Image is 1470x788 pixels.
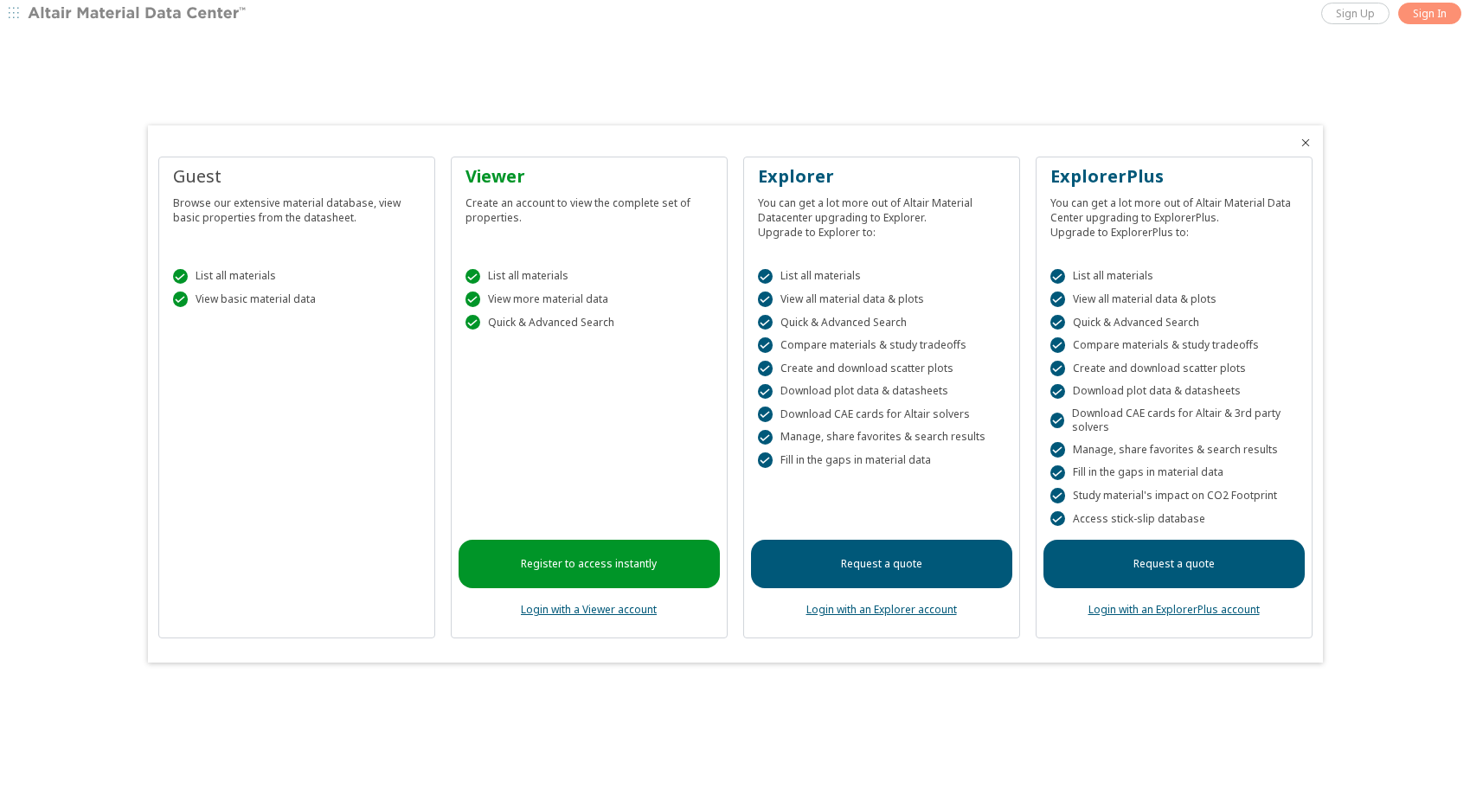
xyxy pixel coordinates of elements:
[1050,164,1298,189] div: ExplorerPlus
[1050,511,1066,527] div: 
[758,452,1005,468] div: Fill in the gaps in material data
[758,361,774,376] div: 
[1050,511,1298,527] div: Access stick-slip database
[758,430,1005,445] div: Manage, share favorites & search results
[1050,315,1066,330] div: 
[465,269,713,285] div: List all materials
[173,164,420,189] div: Guest
[1050,488,1066,503] div: 
[758,269,1005,285] div: List all materials
[758,407,1005,422] div: Download CAE cards for Altair solvers
[1050,291,1298,307] div: View all material data & plots
[1050,337,1066,353] div: 
[173,269,189,285] div: 
[1299,136,1313,150] button: Close
[1050,384,1298,400] div: Download plot data & datasheets
[459,540,720,588] a: Register to access instantly
[758,384,1005,400] div: Download plot data & datasheets
[1050,407,1298,434] div: Download CAE cards for Altair & 3rd party solvers
[465,269,481,285] div: 
[1050,465,1066,481] div: 
[1043,540,1305,588] a: Request a quote
[758,452,774,468] div: 
[1050,384,1066,400] div: 
[1088,602,1260,617] a: Login with an ExplorerPlus account
[758,315,1005,330] div: Quick & Advanced Search
[1050,361,1298,376] div: Create and download scatter plots
[758,361,1005,376] div: Create and download scatter plots
[758,407,774,422] div: 
[1050,269,1298,285] div: List all materials
[758,189,1005,240] div: You can get a lot more out of Altair Material Datacenter upgrading to Explorer. Upgrade to Explor...
[465,315,481,330] div: 
[751,540,1012,588] a: Request a quote
[1050,291,1066,307] div: 
[1050,189,1298,240] div: You can get a lot more out of Altair Material Data Center upgrading to ExplorerPlus. Upgrade to E...
[465,291,481,307] div: 
[465,189,713,225] div: Create an account to view the complete set of properties.
[1050,488,1298,503] div: Study material's impact on CO2 Footprint
[465,315,713,330] div: Quick & Advanced Search
[1050,442,1298,458] div: Manage, share favorites & search results
[1050,465,1298,481] div: Fill in the gaps in material data
[173,291,189,307] div: 
[758,430,774,445] div: 
[521,602,657,617] a: Login with a Viewer account
[1050,315,1298,330] div: Quick & Advanced Search
[758,337,1005,353] div: Compare materials & study tradeoffs
[1050,269,1066,285] div: 
[1050,337,1298,353] div: Compare materials & study tradeoffs
[1050,413,1064,428] div: 
[758,164,1005,189] div: Explorer
[758,315,774,330] div: 
[758,337,774,353] div: 
[173,291,420,307] div: View basic material data
[1050,361,1066,376] div: 
[465,291,713,307] div: View more material data
[1050,442,1066,458] div: 
[758,291,1005,307] div: View all material data & plots
[173,189,420,225] div: Browse our extensive material database, view basic properties from the datasheet.
[758,384,774,400] div: 
[806,602,957,617] a: Login with an Explorer account
[465,164,713,189] div: Viewer
[173,269,420,285] div: List all materials
[758,291,774,307] div: 
[758,269,774,285] div: 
